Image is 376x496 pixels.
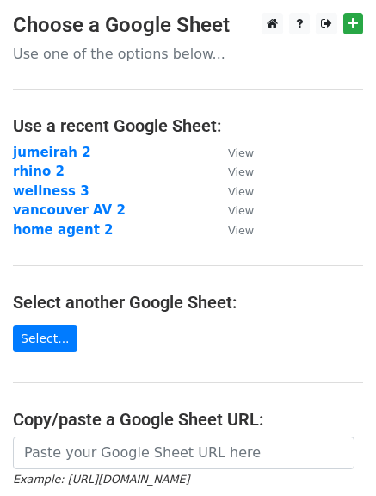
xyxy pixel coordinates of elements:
[211,183,254,199] a: View
[13,164,65,179] a: rhino 2
[13,202,126,218] a: vancouver AV 2
[13,222,114,238] a: home agent 2
[228,185,254,198] small: View
[13,45,363,63] p: Use one of the options below...
[228,204,254,217] small: View
[13,437,354,469] input: Paste your Google Sheet URL here
[228,165,254,178] small: View
[13,13,363,38] h3: Choose a Google Sheet
[211,164,254,179] a: View
[228,224,254,237] small: View
[13,115,363,136] h4: Use a recent Google Sheet:
[13,409,363,430] h4: Copy/paste a Google Sheet URL:
[211,202,254,218] a: View
[13,292,363,313] h4: Select another Google Sheet:
[13,325,77,352] a: Select...
[211,145,254,160] a: View
[13,183,89,199] a: wellness 3
[228,146,254,159] small: View
[211,222,254,238] a: View
[13,145,91,160] a: jumeirah 2
[13,473,189,486] small: Example: [URL][DOMAIN_NAME]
